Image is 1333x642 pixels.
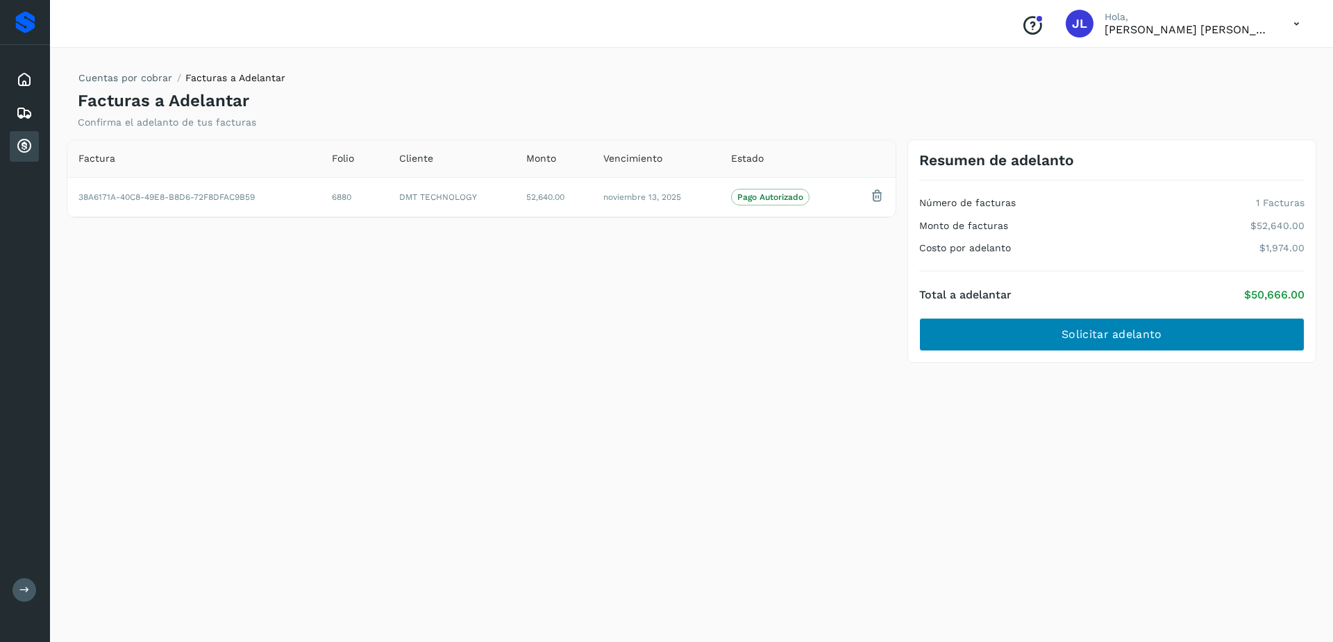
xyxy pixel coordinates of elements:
span: Monto [526,151,556,166]
p: José Luis Salinas Maldonado [1105,23,1271,36]
span: Vencimiento [603,151,662,166]
span: Folio [332,151,354,166]
button: Solicitar adelanto [919,318,1305,351]
h4: Monto de facturas [919,220,1008,232]
td: 6880 [321,177,388,217]
span: noviembre 13, 2025 [603,192,681,202]
span: Cliente [399,151,433,166]
span: Factura [78,151,115,166]
p: $1,974.00 [1259,242,1305,254]
p: $52,640.00 [1250,220,1305,232]
span: 52,640.00 [526,192,564,202]
a: Cuentas por cobrar [78,72,172,83]
p: 1 Facturas [1256,197,1305,209]
p: $50,666.00 [1244,288,1305,301]
td: 38A6171A-40C8-49E8-B8D6-72F8DFAC9B59 [67,177,321,217]
span: Estado [731,151,764,166]
p: Confirma el adelanto de tus facturas [78,117,256,128]
p: Pago Autorizado [737,192,803,202]
div: Cuentas por cobrar [10,131,39,162]
div: Embarques [10,98,39,128]
p: Hola, [1105,11,1271,23]
div: Inicio [10,65,39,95]
h4: Facturas a Adelantar [78,91,249,111]
span: Solicitar adelanto [1062,327,1162,342]
h4: Número de facturas [919,197,1016,209]
td: DMT TECHNOLOGY [388,177,516,217]
h4: Costo por adelanto [919,242,1011,254]
h4: Total a adelantar [919,288,1012,301]
span: Facturas a Adelantar [185,72,285,83]
h3: Resumen de adelanto [919,151,1074,169]
nav: breadcrumb [78,71,285,91]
